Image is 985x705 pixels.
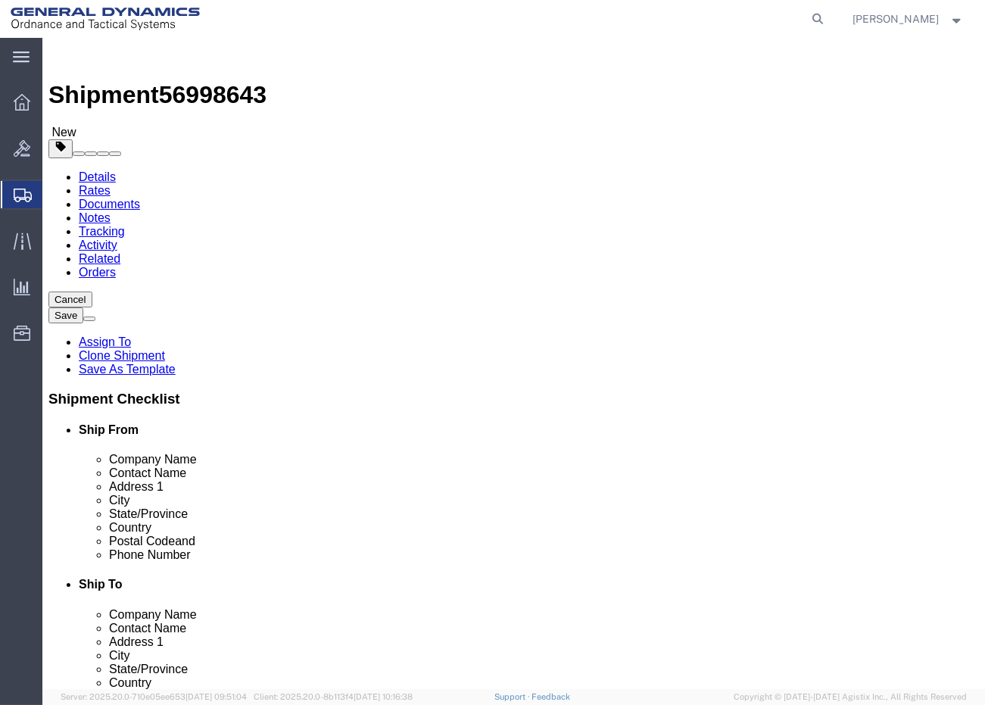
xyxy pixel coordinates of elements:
a: Support [494,692,532,701]
span: Client: 2025.20.0-8b113f4 [254,692,413,701]
span: Server: 2025.20.0-710e05ee653 [61,692,247,701]
iframe: FS Legacy Container [42,38,985,689]
span: Karen Monarch [853,11,940,27]
span: Copyright © [DATE]-[DATE] Agistix Inc., All Rights Reserved [734,691,967,703]
span: [DATE] 09:51:04 [185,692,247,701]
span: [DATE] 10:16:38 [354,692,413,701]
a: Feedback [531,692,570,701]
img: logo [11,8,200,30]
button: [PERSON_NAME] [853,10,965,28]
